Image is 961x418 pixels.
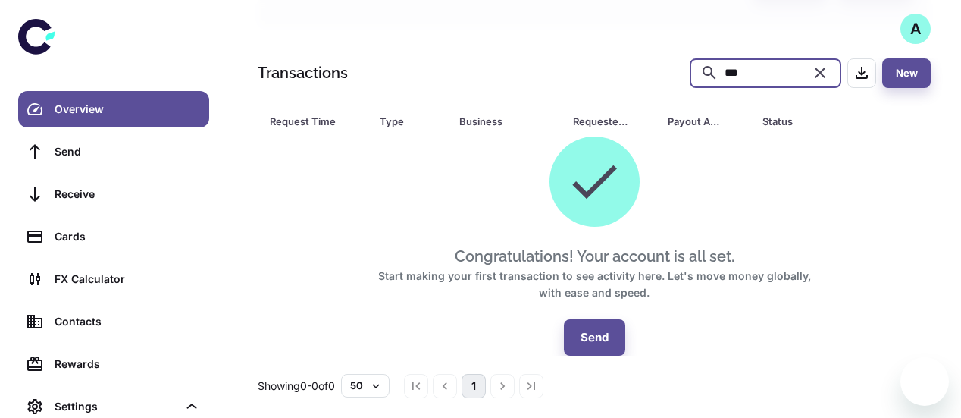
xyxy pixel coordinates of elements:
[573,111,650,132] span: Requested Amount
[18,346,209,382] a: Rewards
[900,357,949,406] iframe: Button to launch messaging window
[341,374,390,397] button: 50
[55,101,200,118] div: Overview
[367,268,822,301] h6: Start making your first transaction to see activity here. Let's move money globally, with ease an...
[668,111,744,132] span: Payout Amount
[55,228,200,245] div: Cards
[18,261,209,297] a: FX Calculator
[18,134,209,170] a: Send
[900,14,931,44] button: A
[564,319,625,356] button: Send
[55,186,200,203] div: Receive
[258,61,348,84] h1: Transactions
[573,111,630,132] div: Requested Amount
[55,313,200,330] div: Contacts
[455,245,734,268] h5: Congratulations! Your account is all set.
[55,398,177,415] div: Settings
[18,176,209,212] a: Receive
[18,218,209,255] a: Cards
[762,111,857,132] div: Status
[55,356,200,372] div: Rewards
[55,271,200,288] div: FX Calculator
[882,58,931,88] button: New
[270,111,362,132] span: Request Time
[258,378,335,394] p: Showing 0-0 of 0
[668,111,725,132] div: Payout Amount
[55,143,200,160] div: Send
[18,91,209,127] a: Overview
[402,374,546,398] nav: pagination navigation
[380,111,421,132] div: Type
[762,111,877,132] span: Status
[462,374,486,398] button: page 1
[18,303,209,340] a: Contacts
[380,111,441,132] span: Type
[270,111,342,132] div: Request Time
